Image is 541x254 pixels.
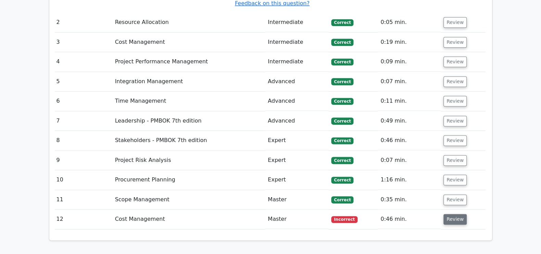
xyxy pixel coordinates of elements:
td: 8 [54,131,112,150]
span: Correct [331,137,353,144]
td: Stakeholders - PMBOK 7th edition [112,131,265,150]
td: 1:16 min. [378,170,441,190]
button: Review [443,175,467,185]
td: Advanced [265,91,329,111]
span: Correct [331,78,353,85]
td: 0:49 min. [378,111,441,131]
td: 0:11 min. [378,91,441,111]
span: Correct [331,157,353,164]
td: 4 [54,52,112,72]
td: 2 [54,13,112,32]
td: 0:46 min. [378,131,441,150]
td: Advanced [265,72,329,91]
button: Review [443,37,467,48]
td: 5 [54,72,112,91]
td: Cost Management [112,33,265,52]
span: Correct [331,196,353,203]
button: Review [443,155,467,166]
button: Review [443,76,467,87]
td: Scope Management [112,190,265,209]
td: Expert [265,151,329,170]
td: Integration Management [112,72,265,91]
td: Master [265,209,329,229]
td: Leadership - PMBOK 7th edition [112,111,265,131]
span: Correct [331,98,353,105]
td: 0:07 min. [378,151,441,170]
td: Project Performance Management [112,52,265,72]
td: Project Risk Analysis [112,151,265,170]
td: 6 [54,91,112,111]
td: 0:19 min. [378,33,441,52]
td: 10 [54,170,112,190]
td: 0:35 min. [378,190,441,209]
td: 9 [54,151,112,170]
td: 3 [54,33,112,52]
span: Correct [331,39,353,46]
span: Correct [331,117,353,124]
td: 0:07 min. [378,72,441,91]
button: Review [443,116,467,126]
span: Correct [331,59,353,65]
td: Intermediate [265,13,329,32]
span: Incorrect [331,216,358,223]
td: Procurement Planning [112,170,265,190]
td: Advanced [265,111,329,131]
td: Intermediate [265,52,329,72]
td: 0:46 min. [378,209,441,229]
td: Cost Management [112,209,265,229]
button: Review [443,96,467,106]
td: Time Management [112,91,265,111]
td: 11 [54,190,112,209]
span: Correct [331,177,353,183]
button: Review [443,214,467,225]
button: Review [443,17,467,28]
td: Expert [265,131,329,150]
td: 12 [54,209,112,229]
td: Resource Allocation [112,13,265,32]
td: Master [265,190,329,209]
td: Intermediate [265,33,329,52]
button: Review [443,56,467,67]
td: 0:09 min. [378,52,441,72]
td: Expert [265,170,329,190]
td: 7 [54,111,112,131]
td: 0:05 min. [378,13,441,32]
span: Correct [331,19,353,26]
button: Review [443,135,467,146]
button: Review [443,194,467,205]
